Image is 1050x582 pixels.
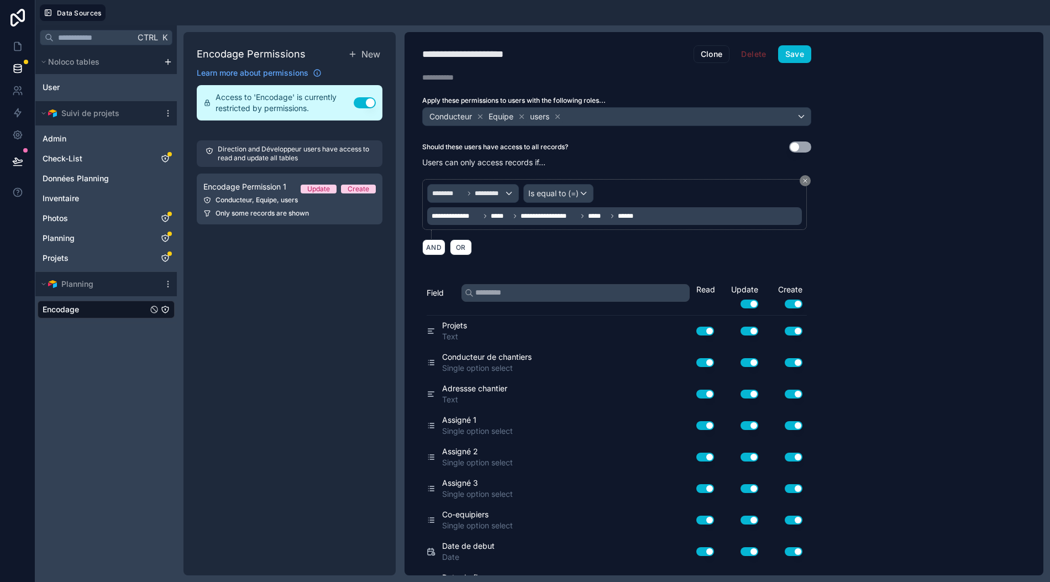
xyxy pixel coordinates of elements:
[422,239,445,255] button: AND
[203,196,376,205] div: Conducteur, Equipe, users
[38,170,175,187] div: Données Planning
[48,280,57,289] img: Airtable Logo
[43,233,75,244] span: Planning
[61,279,93,290] span: Planning
[38,276,159,292] button: Airtable LogoPlanning
[216,209,309,218] span: Only some records are shown
[40,4,106,21] button: Data Sources
[523,184,594,203] button: Is equal to (=)
[161,34,169,41] span: K
[38,130,175,148] div: Admin
[442,352,532,363] span: Conducteur de chantiers
[427,287,444,298] span: Field
[442,331,467,342] span: Text
[43,153,148,164] a: Check-List
[422,157,811,168] p: Users can only access records if...
[48,56,99,67] span: Noloco tables
[43,193,148,204] a: Inventaire
[38,150,175,167] div: Check-List
[136,30,159,44] span: Ctrl
[528,188,579,199] span: Is equal to (=)
[442,394,507,405] span: Text
[442,478,513,489] span: Assigné 3
[307,185,330,193] div: Update
[422,96,811,105] label: Apply these permissions to users with the following roles...
[38,209,175,227] div: Photos
[348,185,369,193] div: Create
[454,243,468,251] span: OR
[197,67,308,78] span: Learn more about permissions
[442,320,467,331] span: Projets
[442,541,495,552] span: Date de debut
[203,181,286,192] span: Encodage Permission 1
[361,48,380,61] span: New
[57,9,102,17] span: Data Sources
[694,45,730,63] button: Clone
[442,520,513,531] span: Single option select
[61,108,119,119] span: Suivi de projets
[442,383,507,394] span: Adressse chantier
[530,111,549,122] span: users
[442,415,513,426] span: Assigné 1
[422,107,811,126] button: ConducteurEquipeusers
[43,253,69,264] span: Projets
[442,457,513,468] span: Single option select
[43,153,82,164] span: Check-List
[442,552,495,563] span: Date
[197,67,322,78] a: Learn more about permissions
[43,173,109,184] span: Données Planning
[442,363,532,374] span: Single option select
[43,304,79,315] span: Encodage
[38,54,159,70] button: Noloco tables
[778,45,811,63] button: Save
[442,446,513,457] span: Assigné 2
[38,229,175,247] div: Planning
[43,213,148,224] a: Photos
[696,284,718,295] div: Read
[429,111,472,122] span: Conducteur
[43,233,148,244] a: Planning
[43,82,136,93] a: User
[43,304,148,315] a: Encodage
[38,106,159,121] button: Airtable LogoSuivi de projets
[43,173,148,184] a: Données Planning
[43,82,60,93] span: User
[48,109,57,118] img: Airtable Logo
[216,92,354,114] span: Access to 'Encodage' is currently restricted by permissions.
[718,284,763,308] div: Update
[218,145,374,162] p: Direction and Développeur users have access to read and update all tables
[43,133,148,144] a: Admin
[442,489,513,500] span: Single option select
[43,253,148,264] a: Projets
[197,46,306,62] h1: Encodage Permissions
[197,174,382,224] a: Encodage Permission 1UpdateCreateConducteur, Equipe, usersOnly some records are shown
[38,78,175,96] div: User
[38,190,175,207] div: Inventaire
[763,284,807,308] div: Create
[43,133,66,144] span: Admin
[489,111,513,122] span: Equipe
[442,509,513,520] span: Co-equipiers
[38,249,175,267] div: Projets
[38,301,175,318] div: Encodage
[422,143,568,151] label: Should these users have access to all records?
[43,193,79,204] span: Inventaire
[43,213,68,224] span: Photos
[450,239,472,255] button: OR
[442,426,513,437] span: Single option select
[346,45,382,63] button: New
